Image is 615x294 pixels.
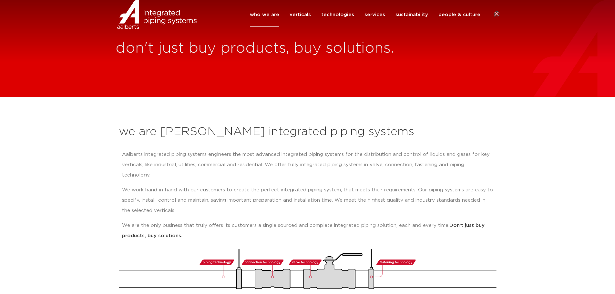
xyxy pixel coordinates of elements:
a: technologies [321,2,354,27]
p: We work hand-in-hand with our customers to create the perfect integrated piping system, that meet... [122,185,493,216]
a: who we are [250,2,279,27]
a: verticals [290,2,311,27]
a: sustainability [395,2,428,27]
a: people & culture [438,2,480,27]
p: We are the only business that truly offers its customers a single sourced and complete integrated... [122,220,493,241]
a: services [364,2,385,27]
p: Aalberts integrated piping systems engineers the most advanced integrated piping systems for the ... [122,149,493,180]
h2: we are [PERSON_NAME] integrated piping systems [119,124,497,140]
nav: Menu [250,2,480,27]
